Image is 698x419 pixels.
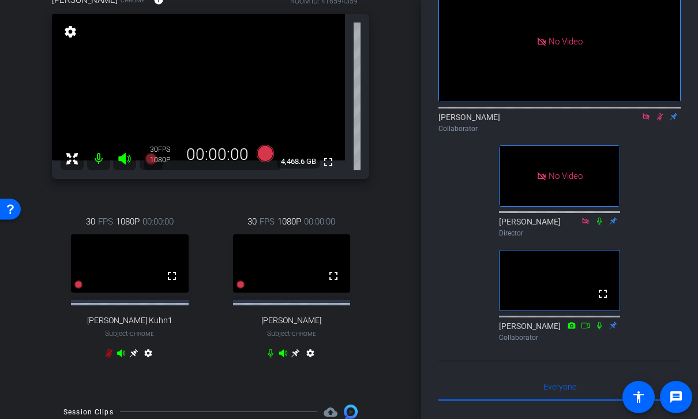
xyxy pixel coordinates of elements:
[324,405,337,419] span: Destinations for your clips
[179,145,256,164] div: 00:00:00
[596,287,610,301] mat-icon: fullscreen
[130,331,154,337] span: Chrome
[438,111,681,134] div: [PERSON_NAME]
[158,145,170,154] span: FPS
[261,316,321,326] span: [PERSON_NAME]
[267,328,316,339] span: Subject
[324,405,337,419] mat-icon: cloud_upload
[277,155,320,169] span: 4,468.6 GB
[344,405,358,418] img: Session clips
[247,215,257,228] span: 30
[260,215,275,228] span: FPS
[549,36,583,46] span: No Video
[290,330,292,338] span: -
[165,269,179,283] mat-icon: fullscreen
[669,390,683,404] mat-icon: message
[86,215,95,228] span: 30
[327,269,340,283] mat-icon: fullscreen
[87,316,172,326] span: [PERSON_NAME] Kuhn1
[62,25,78,39] mat-icon: settings
[303,349,317,362] mat-icon: settings
[150,145,179,154] div: 30
[63,406,114,418] div: Session Clips
[292,331,316,337] span: Chrome
[304,215,335,228] span: 00:00:00
[150,155,179,164] div: 1080P
[142,215,174,228] span: 00:00:00
[499,320,620,343] div: [PERSON_NAME]
[499,228,620,238] div: Director
[128,330,130,338] span: -
[277,215,301,228] span: 1080P
[499,332,620,343] div: Collaborator
[499,216,620,238] div: [PERSON_NAME]
[438,124,681,134] div: Collaborator
[141,349,155,362] mat-icon: settings
[116,215,140,228] span: 1080P
[105,328,154,339] span: Subject
[98,215,113,228] span: FPS
[549,171,583,181] span: No Video
[543,383,576,391] span: Everyone
[632,390,646,404] mat-icon: accessibility
[321,155,335,169] mat-icon: fullscreen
